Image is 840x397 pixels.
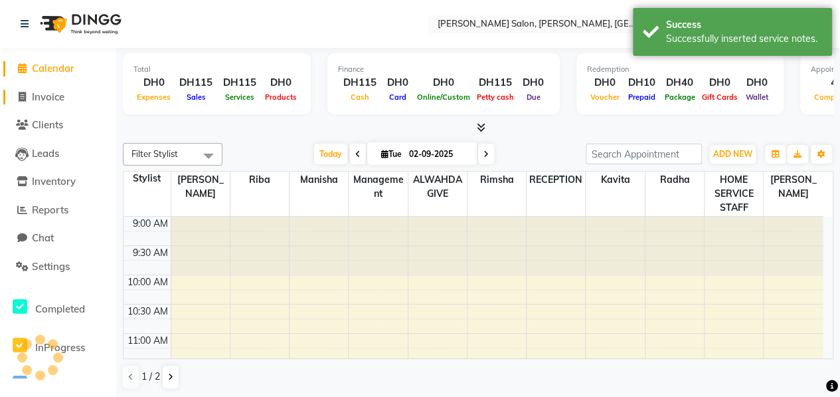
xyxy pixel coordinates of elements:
[32,90,64,103] span: Invoice
[125,305,171,319] div: 10:30 AM
[517,75,549,90] div: DH0
[32,147,59,160] span: Leads
[3,174,113,190] a: Inventory
[408,172,467,202] span: ALWAHDA GIVE
[378,149,405,159] span: Tue
[587,64,773,75] div: Redemption
[131,148,178,159] span: Filter Stylist
[290,172,348,188] span: Manisha
[405,144,471,164] input: 2025-09-02
[645,172,704,188] span: Radha
[133,92,174,102] span: Expenses
[710,145,756,164] button: ADD NEW
[338,64,549,75] div: Finance
[141,370,160,384] span: 1 / 2
[586,172,644,188] span: Kavita
[3,146,113,162] a: Leads
[3,259,113,275] a: Settings
[623,75,661,90] div: DH10
[218,75,262,90] div: DH115
[473,75,517,90] div: DH115
[661,92,699,102] span: Package
[32,175,76,188] span: Inventory
[473,92,517,102] span: Petty cash
[338,75,382,90] div: DH115
[3,61,113,76] a: Calendar
[586,144,702,164] input: Search Appointment
[527,172,585,188] span: RECEPTION
[183,92,209,102] span: Sales
[32,231,54,244] span: Chat
[666,32,822,46] div: Successfully inserted service notes.
[349,172,407,202] span: Management
[587,75,623,90] div: DH0
[467,172,526,188] span: Rimsha
[32,62,74,74] span: Calendar
[35,303,85,315] span: Completed
[262,75,300,90] div: DH0
[3,118,113,133] a: Clients
[262,92,300,102] span: Products
[3,90,113,105] a: Invoice
[35,341,85,354] span: InProgress
[705,172,763,216] span: HOME SERVICE STAFF
[32,118,63,131] span: Clients
[414,92,473,102] span: Online/Custom
[386,92,410,102] span: Card
[713,149,752,159] span: ADD NEW
[171,172,230,202] span: [PERSON_NAME]
[130,217,171,231] div: 9:00 AM
[587,92,623,102] span: Voucher
[764,172,823,202] span: [PERSON_NAME]
[32,203,68,216] span: Reports
[3,203,113,218] a: Reports
[742,92,772,102] span: Wallet
[625,92,659,102] span: Prepaid
[125,334,171,348] div: 11:00 AM
[222,92,258,102] span: Services
[133,64,300,75] div: Total
[32,260,70,273] span: Settings
[130,246,171,260] div: 9:30 AM
[741,75,773,90] div: DH0
[347,92,373,102] span: Cash
[699,92,741,102] span: Gift Cards
[125,275,171,289] div: 10:00 AM
[174,75,218,90] div: DH115
[666,18,822,32] div: Success
[414,75,473,90] div: DH0
[314,144,347,164] span: Today
[661,75,699,90] div: DH40
[699,75,741,90] div: DH0
[523,92,544,102] span: Due
[124,172,171,186] div: Stylist
[133,75,174,90] div: DH0
[3,231,113,246] a: Chat
[34,5,125,43] img: logo
[230,172,289,188] span: Riba
[382,75,414,90] div: DH0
